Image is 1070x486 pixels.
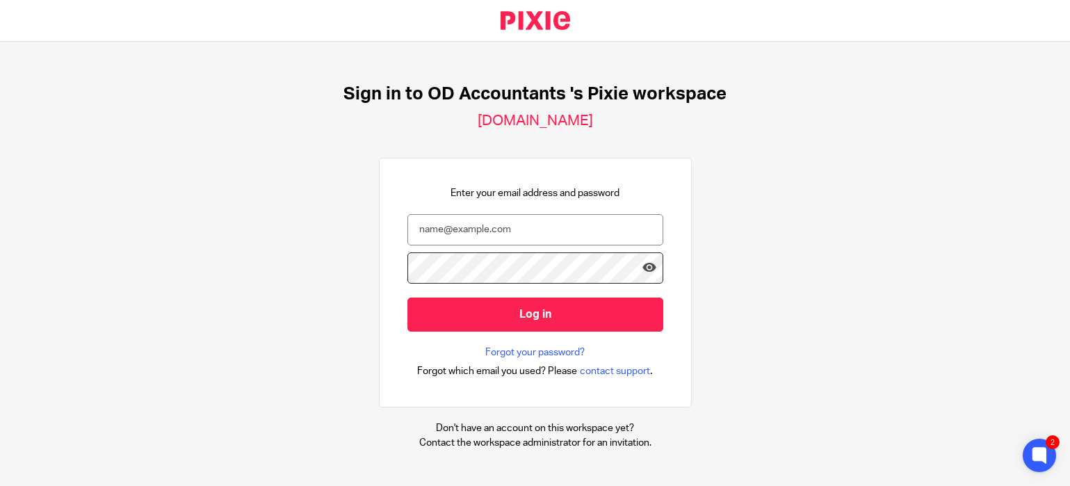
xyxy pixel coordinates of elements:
h1: Sign in to OD Accountants 's Pixie workspace [343,83,727,105]
span: Forgot which email you used? Please [417,364,577,378]
span: contact support [580,364,650,378]
h2: [DOMAIN_NAME] [478,112,593,130]
p: Don't have an account on this workspace yet? [419,421,651,435]
div: 2 [1046,435,1060,449]
input: name@example.com [407,214,663,245]
input: Log in [407,298,663,332]
p: Enter your email address and password [451,186,619,200]
div: . [417,363,653,379]
p: Contact the workspace administrator for an invitation. [419,436,651,450]
a: Forgot your password? [485,346,585,359]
